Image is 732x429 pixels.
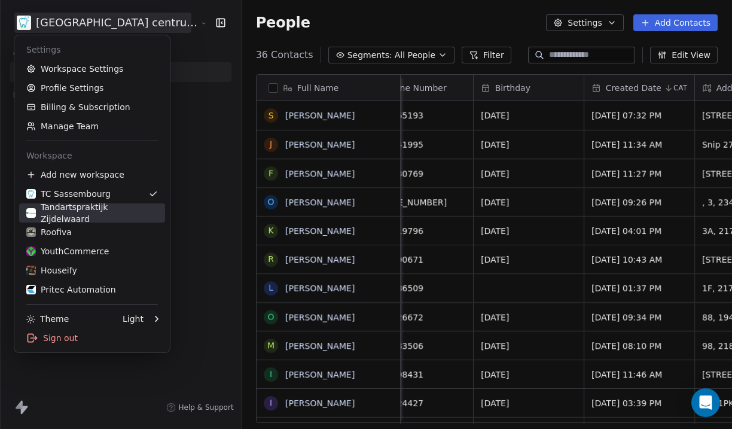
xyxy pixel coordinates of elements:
a: Manage Team [19,117,165,136]
div: Roofiva [26,226,72,238]
img: cropped-favo.png [26,189,36,199]
a: Workspace Settings [19,59,165,78]
div: Tandartspraktijk Zijdelwaard [26,201,158,225]
div: TC Sassembourg [26,188,111,200]
img: Afbeelding1.png [26,266,36,275]
div: Add new workspace [19,165,165,184]
img: b646f82e.png [26,285,36,294]
img: cropped-Favicon-Zijdelwaard.webp [26,208,36,218]
div: Settings [19,40,165,59]
img: Roofiva%20logo%20flavicon.png [26,227,36,237]
div: Sign out [19,328,165,348]
div: YouthCommerce [26,245,109,257]
a: Profile Settings [19,78,165,98]
div: Light [123,313,144,325]
div: Workspace [19,146,165,165]
a: Billing & Subscription [19,98,165,117]
div: Houseify [26,264,77,276]
div: Pritec Automation [26,284,116,296]
div: Theme [26,313,69,325]
img: YC%20tumbnail%20flavicon.png [26,247,36,256]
